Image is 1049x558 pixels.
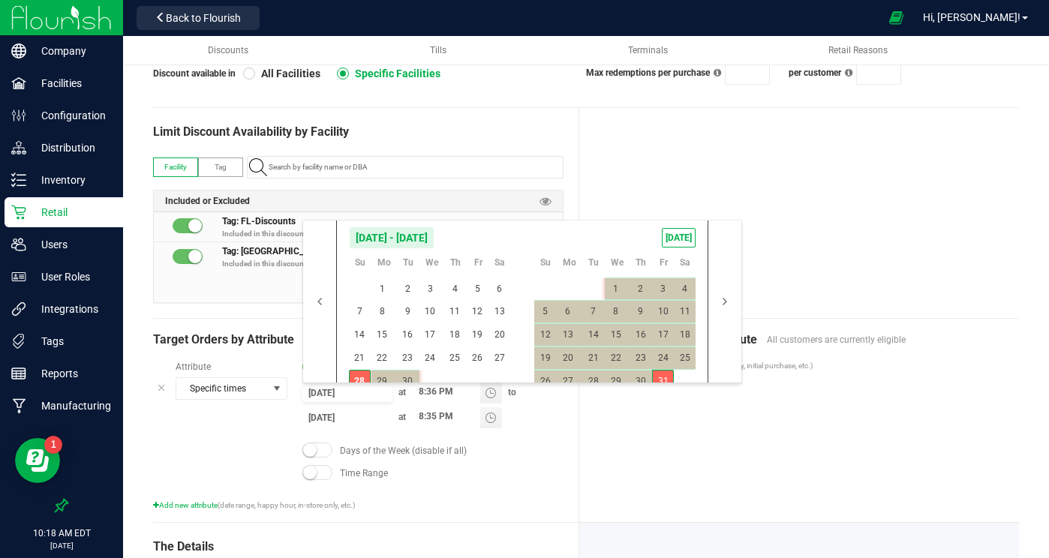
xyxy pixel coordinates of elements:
p: Distribution [26,139,116,157]
td: Wednesday, September 24, 2025 [419,346,444,370]
span: 7 [349,300,371,323]
td: Thursday, October 30, 2025 [630,370,652,393]
td: Friday, October 3, 2025 [652,277,674,301]
span: 14 [349,323,371,346]
td: Saturday, October 18, 2025 [674,323,696,346]
button: Navigate to previous view [303,220,336,382]
div: Included or Excluded [154,190,563,212]
span: Time Range [340,466,388,480]
span: 27 [557,370,579,393]
td: Friday, October 31, 2025 [652,370,674,393]
span: Toggle time list [480,382,502,403]
span: 21 [582,346,604,370]
inline-svg: Reports [11,366,26,381]
p: Manufacturing [26,397,116,415]
td: Sunday, September 21, 2025 [349,346,371,370]
p: Retail [26,203,116,221]
td: Saturday, October 11, 2025 [674,300,696,323]
td: Friday, October 10, 2025 [652,300,674,323]
th: Su [349,255,371,277]
td: Friday, September 26, 2025 [467,346,488,370]
td: Saturday, October 25, 2025 [674,346,696,370]
td: Thursday, October 9, 2025 [630,300,652,323]
span: 20 [557,346,579,370]
span: 19 [467,323,488,346]
p: Included in this discount [222,258,563,269]
td: Monday, September 29, 2025 [371,370,397,393]
td: Thursday, September 25, 2025 [444,346,467,370]
span: per customer [789,67,841,78]
span: Max redemptions per purchase [586,67,710,78]
td: Wednesday, October 15, 2025 [605,323,630,346]
th: Th [444,255,467,277]
span: Open Ecommerce Menu [879,3,913,32]
th: Mo [557,255,582,277]
inline-svg: Tags [11,334,26,349]
inline-svg: Inventory [11,172,26,187]
span: 22 [371,346,393,370]
td: Friday, September 19, 2025 [467,323,488,346]
span: Retail Reasons [828,45,888,55]
inline-svg: Retail [11,205,26,220]
span: 30 [630,370,651,393]
td: Monday, October 13, 2025 [557,323,582,346]
span: at [392,387,412,397]
inline-svg: Configuration [11,108,26,123]
label: Attribute [176,360,287,373]
div: The Details [153,538,564,556]
span: 8 [371,300,393,323]
span: 11 [674,300,696,323]
span: 20 [488,323,510,346]
span: 14 [582,323,604,346]
span: 24 [652,346,674,370]
inline-svg: Search [249,158,267,176]
span: at [392,412,412,422]
span: Target Orders by Attribute [153,331,318,349]
th: Fr [467,255,488,277]
span: 31 [652,370,674,393]
span: Facility [164,163,187,171]
td: Wednesday, October 8, 2025 [605,300,630,323]
span: 26 [534,370,556,393]
td: Tuesday, October 14, 2025 [582,323,605,346]
span: Remove [546,217,555,235]
span: 15 [605,323,627,346]
span: 11 [444,300,466,323]
span: 18 [444,323,466,346]
span: [DATE] [662,228,696,247]
p: Reports [26,364,116,382]
span: 2 [397,277,419,301]
span: Tag: [GEOGRAPHIC_DATA]-[GEOGRAPHIC_DATA] [222,244,417,256]
p: Included in this discount [222,228,563,239]
p: Tags [26,332,116,350]
span: Terminals [628,45,668,55]
span: 25 [674,346,696,370]
p: [DATE] [7,540,116,551]
inline-svg: Users [11,237,26,252]
span: 10 [652,300,674,323]
th: Th [630,255,652,277]
span: [DATE] - [DATE] [349,226,434,249]
span: 19 [534,346,556,370]
th: Fr [652,255,674,277]
p: Company [26,42,116,60]
span: 16 [397,323,419,346]
td: Tuesday, September 23, 2025 [397,346,419,370]
span: Preview [540,194,552,208]
span: 2 [630,277,651,301]
span: 25 [444,346,466,370]
span: 28 [349,370,371,393]
span: 5 [467,277,488,301]
td: Monday, September 22, 2025 [371,346,397,370]
td: Wednesday, October 22, 2025 [605,346,630,370]
td: Saturday, September 27, 2025 [488,346,510,370]
td: Sunday, October 26, 2025 [534,370,557,393]
th: Sa [674,255,696,277]
span: 12 [534,323,556,346]
p: Facilities [26,74,116,92]
td: Monday, October 27, 2025 [557,370,582,393]
span: 17 [652,323,674,346]
p: 10:18 AM EDT [7,526,116,540]
td: Thursday, October 16, 2025 [630,323,652,346]
span: to [502,387,522,397]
